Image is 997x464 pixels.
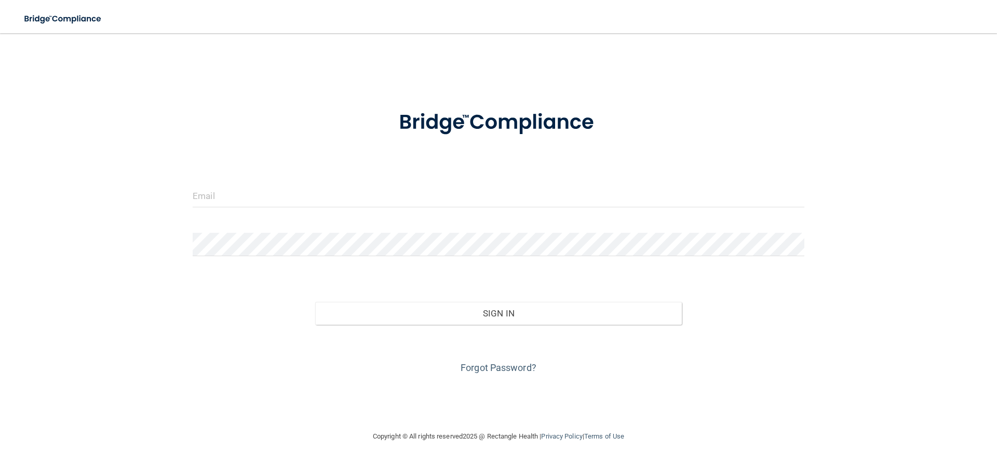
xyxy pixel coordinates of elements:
[193,184,804,207] input: Email
[461,362,536,373] a: Forgot Password?
[309,420,688,453] div: Copyright © All rights reserved 2025 @ Rectangle Health | |
[541,432,582,440] a: Privacy Policy
[315,302,682,325] button: Sign In
[16,8,111,30] img: bridge_compliance_login_screen.278c3ca4.svg
[584,432,624,440] a: Terms of Use
[378,96,619,150] img: bridge_compliance_login_screen.278c3ca4.svg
